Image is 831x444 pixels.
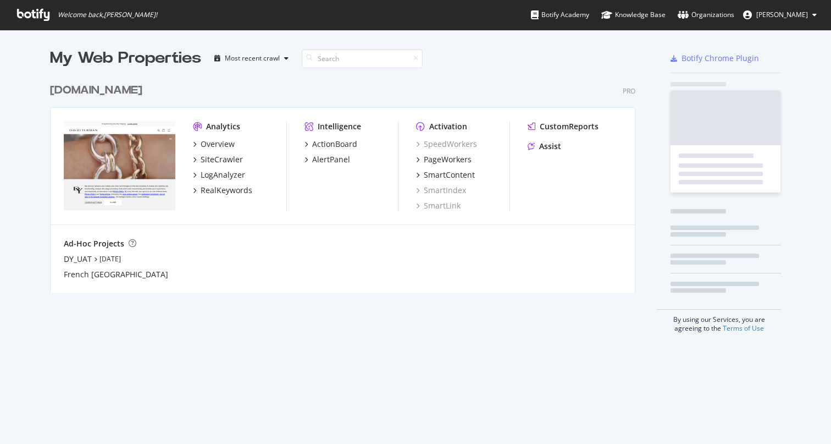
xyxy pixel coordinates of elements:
div: ActionBoard [312,139,357,150]
a: Terms of Use [723,324,764,333]
div: Ad-Hoc Projects [64,238,124,249]
div: My Web Properties [50,47,201,69]
div: Overview [201,139,235,150]
a: Overview [193,139,235,150]
div: RealKeywords [201,185,252,196]
span: Haroon Rasheed [756,10,808,19]
a: SiteCrawler [193,154,243,165]
a: RealKeywords [193,185,252,196]
a: SpeedWorkers [416,139,477,150]
input: Search [302,49,423,68]
a: SmartContent [416,169,475,180]
div: CustomReports [540,121,599,132]
div: Botify Chrome Plugin [682,53,759,64]
div: Assist [539,141,561,152]
a: CustomReports [528,121,599,132]
a: Botify Chrome Plugin [671,53,759,64]
a: French [GEOGRAPHIC_DATA] [64,269,168,280]
div: SmartContent [424,169,475,180]
a: DY_UAT [64,254,92,265]
a: SmartLink [416,200,461,211]
div: grid [50,69,644,293]
a: SmartIndex [416,185,466,196]
a: [DOMAIN_NAME] [50,83,147,98]
div: Knowledge Base [601,9,666,20]
div: Activation [429,121,467,132]
a: LogAnalyzer [193,169,245,180]
div: AlertPanel [312,154,350,165]
div: PageWorkers [424,154,472,165]
button: Most recent crawl [210,50,293,67]
a: Assist [528,141,561,152]
div: [DOMAIN_NAME] [50,83,142,98]
a: PageWorkers [416,154,472,165]
button: [PERSON_NAME] [734,6,826,24]
a: ActionBoard [304,139,357,150]
div: SiteCrawler [201,154,243,165]
div: LogAnalyzer [201,169,245,180]
img: davidyurman.com [64,121,175,210]
div: Most recent crawl [225,55,280,62]
div: By using our Services, you are agreeing to the [657,309,781,333]
a: AlertPanel [304,154,350,165]
div: Analytics [206,121,240,132]
div: Pro [623,86,635,96]
span: Welcome back, [PERSON_NAME] ! [58,10,157,19]
div: Botify Academy [531,9,589,20]
div: Organizations [678,9,734,20]
div: Intelligence [318,121,361,132]
a: [DATE] [99,254,121,264]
